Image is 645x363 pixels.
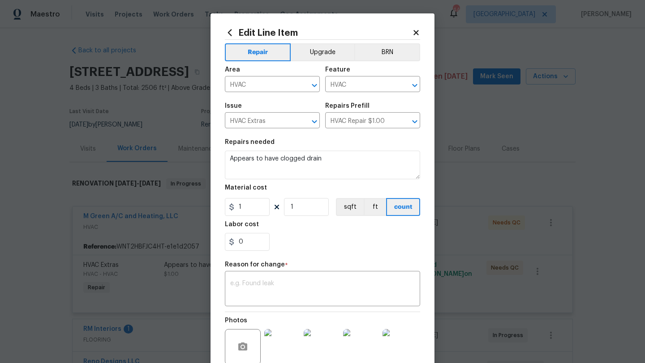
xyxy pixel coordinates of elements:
[225,43,291,61] button: Repair
[325,103,370,109] h5: Repairs Prefill
[225,151,420,179] textarea: Appears to have clogged drain
[225,262,285,268] h5: Reason for change
[291,43,355,61] button: Upgrade
[386,198,420,216] button: count
[364,198,386,216] button: ft
[308,79,321,92] button: Open
[408,79,421,92] button: Open
[225,139,275,145] h5: Repairs needed
[225,103,242,109] h5: Issue
[308,115,321,128] button: Open
[408,115,421,128] button: Open
[225,221,259,228] h5: Labor cost
[336,198,364,216] button: sqft
[354,43,420,61] button: BRN
[225,67,240,73] h5: Area
[325,67,350,73] h5: Feature
[225,185,267,191] h5: Material cost
[225,317,247,324] h5: Photos
[225,28,412,38] h2: Edit Line Item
